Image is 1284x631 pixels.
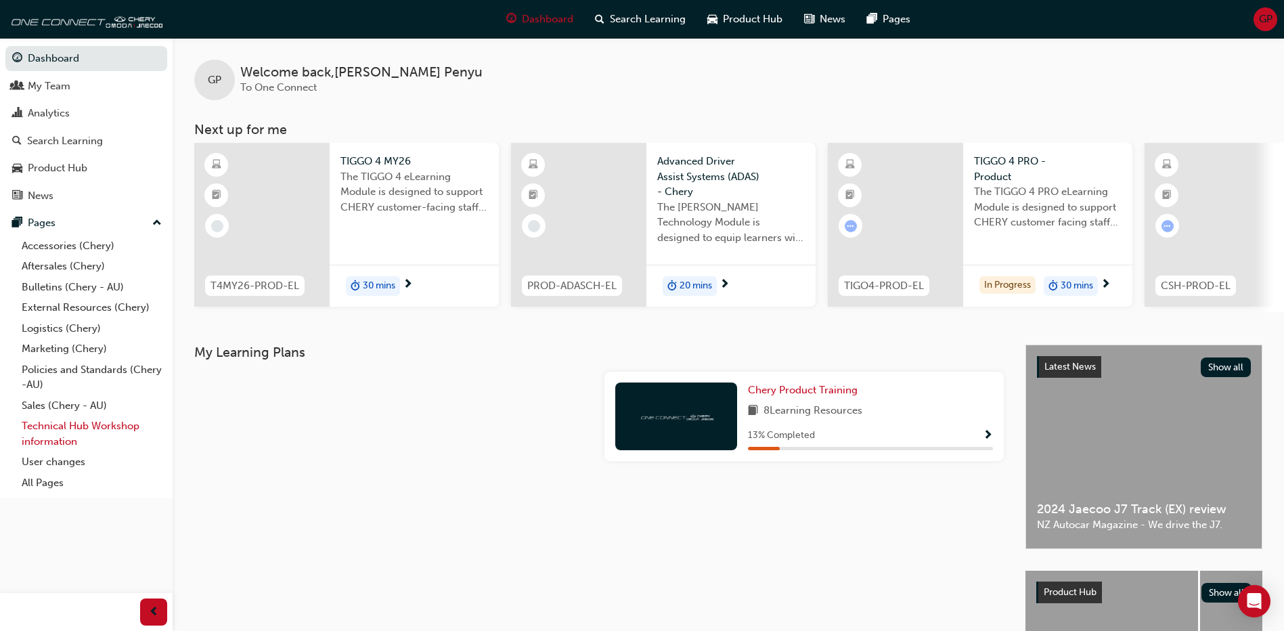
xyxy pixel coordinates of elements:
button: DashboardMy TeamAnalyticsSearch LearningProduct HubNews [5,43,167,211]
img: oneconnect [7,5,162,32]
span: NZ Autocar Magazine - We drive the J7. [1037,517,1251,533]
div: Search Learning [27,133,103,149]
a: Chery Product Training [748,383,863,398]
div: Pages [28,215,56,231]
span: duration-icon [667,278,677,295]
button: Pages [5,211,167,236]
div: News [28,188,53,204]
span: Chery Product Training [748,384,858,396]
span: booktick-icon [529,187,538,204]
a: User changes [16,452,167,473]
span: duration-icon [1048,278,1058,295]
a: Logistics (Chery) [16,318,167,339]
button: Show Progress [983,427,993,444]
a: Accessories (Chery) [16,236,167,257]
span: learningResourceType_ELEARNING-icon [845,156,855,174]
span: learningRecordVerb_NONE-icon [211,220,223,232]
button: GP [1254,7,1277,31]
a: pages-iconPages [856,5,921,33]
span: Product Hub [723,12,782,27]
span: CSH-PROD-EL [1161,278,1231,294]
span: 8 Learning Resources [763,403,862,420]
a: Latest NewsShow all [1037,356,1251,378]
span: 20 mins [680,278,712,294]
a: Product Hub [5,156,167,181]
span: news-icon [804,11,814,28]
span: GP [1259,12,1272,27]
a: Latest NewsShow all2024 Jaecoo J7 Track (EX) reviewNZ Autocar Magazine - We drive the J7. [1025,345,1262,549]
span: next-icon [403,279,413,291]
span: next-icon [1101,279,1111,291]
span: booktick-icon [212,187,221,204]
span: Show Progress [983,430,993,442]
span: TIGGO 4 MY26 [340,154,488,169]
span: T4MY26-PROD-EL [211,278,299,294]
span: up-icon [152,215,162,232]
span: Welcome back , [PERSON_NAME] Penyu [240,65,483,81]
span: learningRecordVerb_ATTEMPT-icon [1161,220,1174,232]
button: Show all [1201,357,1252,377]
a: All Pages [16,473,167,494]
span: search-icon [12,135,22,148]
a: Analytics [5,101,167,126]
a: Product HubShow all [1036,582,1252,603]
span: guage-icon [12,53,22,65]
span: News [820,12,845,27]
span: learningResourceType_ELEARNING-icon [529,156,538,174]
a: Dashboard [5,46,167,71]
span: 2024 Jaecoo J7 Track (EX) review [1037,502,1251,517]
span: prev-icon [149,604,159,621]
span: next-icon [720,279,730,291]
span: learningRecordVerb_ATTEMPT-icon [845,220,857,232]
a: car-iconProduct Hub [696,5,793,33]
span: booktick-icon [1162,187,1172,204]
span: The TIGGO 4 PRO eLearning Module is designed to support CHERY customer facing staff with the prod... [974,184,1122,230]
a: search-iconSearch Learning [584,5,696,33]
a: guage-iconDashboard [495,5,584,33]
a: My Team [5,74,167,99]
h3: My Learning Plans [194,345,1004,360]
span: Latest News [1044,361,1096,372]
span: search-icon [595,11,604,28]
span: 30 mins [1061,278,1093,294]
a: Technical Hub Workshop information [16,416,167,452]
span: learningRecordVerb_NONE-icon [528,220,540,232]
div: Product Hub [28,160,87,176]
span: people-icon [12,81,22,93]
a: T4MY26-PROD-ELTIGGO 4 MY26The TIGGO 4 eLearning Module is designed to support CHERY customer-faci... [194,143,499,307]
span: Search Learning [610,12,686,27]
span: Product Hub [1044,586,1097,598]
img: oneconnect [639,410,713,422]
span: pages-icon [12,217,22,230]
span: Advanced Driver Assist Systems (ADAS) - Chery [657,154,805,200]
a: PROD-ADASCH-ELAdvanced Driver Assist Systems (ADAS) - CheryThe [PERSON_NAME] Technology Module is... [511,143,816,307]
a: External Resources (Chery) [16,297,167,318]
a: Sales (Chery - AU) [16,395,167,416]
span: chart-icon [12,108,22,120]
span: learningResourceType_ELEARNING-icon [1162,156,1172,174]
a: TIGO4-PROD-ELTIGGO 4 PRO - ProductThe TIGGO 4 PRO eLearning Module is designed to support CHERY c... [828,143,1132,307]
span: news-icon [12,190,22,202]
span: guage-icon [506,11,516,28]
span: The [PERSON_NAME] Technology Module is designed to equip learners with essential knowledge about ... [657,200,805,246]
span: The TIGGO 4 eLearning Module is designed to support CHERY customer-facing staff with the product ... [340,169,488,215]
span: TIGO4-PROD-EL [844,278,924,294]
a: Bulletins (Chery - AU) [16,277,167,298]
span: pages-icon [867,11,877,28]
span: TIGGO 4 PRO - Product [974,154,1122,184]
span: To One Connect [240,81,317,93]
a: news-iconNews [793,5,856,33]
div: My Team [28,79,70,94]
a: News [5,183,167,209]
span: Dashboard [522,12,573,27]
a: Marketing (Chery) [16,339,167,360]
span: PROD-ADASCH-EL [527,278,617,294]
span: duration-icon [351,278,360,295]
span: Pages [883,12,910,27]
a: Search Learning [5,129,167,154]
span: book-icon [748,403,758,420]
div: Open Intercom Messenger [1238,585,1270,617]
a: Aftersales (Chery) [16,256,167,277]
